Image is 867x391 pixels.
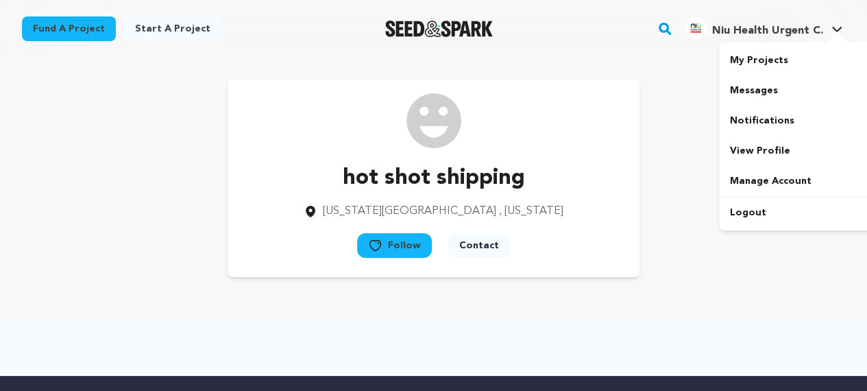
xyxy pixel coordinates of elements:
[385,21,493,37] img: Seed&Spark Logo Dark Mode
[448,233,510,258] button: Contact
[323,206,496,217] span: [US_STATE][GEOGRAPHIC_DATA]
[712,25,823,36] span: Niu Health Urgent C.
[406,93,461,148] img: /img/default-images/user/medium/user.png image
[499,206,563,217] span: , [US_STATE]
[22,16,116,41] a: Fund a project
[682,14,845,43] span: Niu Health Urgent C.'s Profile
[385,21,493,37] a: Seed&Spark Homepage
[124,16,221,41] a: Start a project
[685,17,707,39] img: 42b7c5e7b3c9205b.png
[304,162,563,195] p: hot shot shipping
[685,17,823,39] div: Niu Health Urgent C.'s Profile
[682,14,845,39] a: Niu Health Urgent C.'s Profile
[357,233,432,258] button: Follow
